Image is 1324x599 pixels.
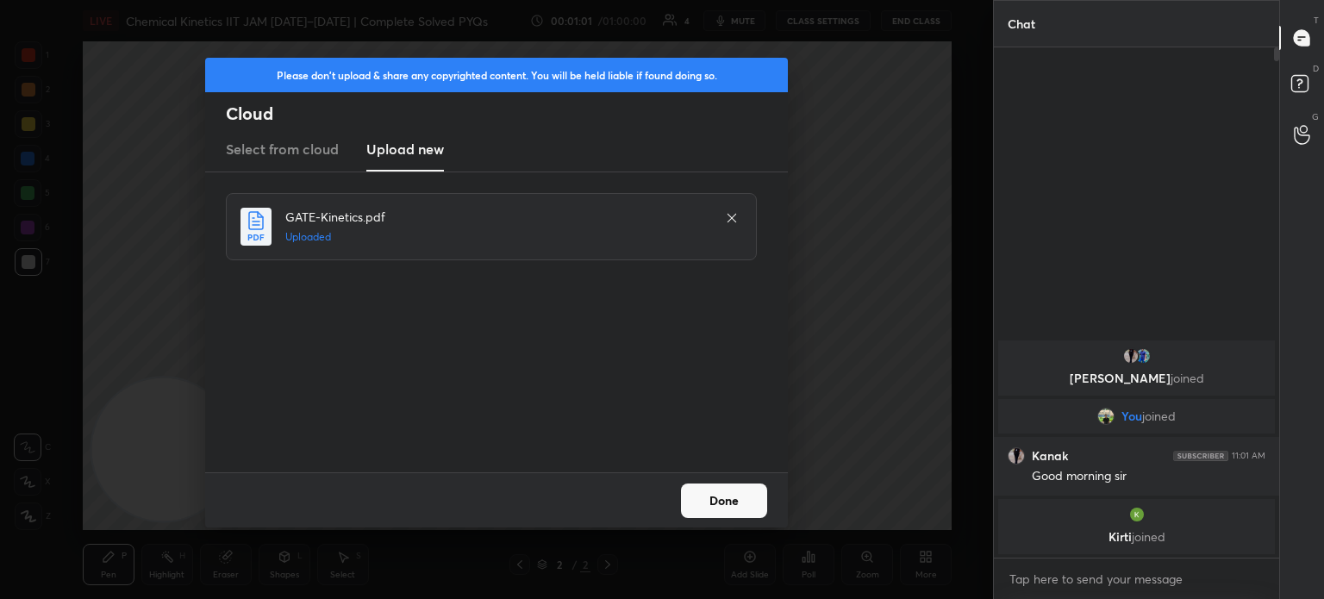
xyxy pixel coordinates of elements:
span: joined [1132,528,1165,545]
button: Done [681,484,767,518]
p: Chat [994,1,1049,47]
p: [PERSON_NAME] [1009,371,1265,385]
img: 106d462cb373443787780159a82714a2.jpg [1122,347,1140,365]
span: You [1121,409,1142,423]
p: Kirti [1009,530,1265,544]
h3: Upload new [366,139,444,159]
img: 3 [1128,506,1146,523]
img: 2782fdca8abe4be7a832ca4e3fcd32a4.jpg [1097,408,1115,425]
p: T [1314,14,1319,27]
img: 6d4e803054a544a6b989d7632e477609.jpg [1134,347,1152,365]
h5: Uploaded [285,229,708,245]
div: Please don't upload & share any copyrighted content. You will be held liable if found doing so. [205,58,788,92]
h6: Kanak [1032,448,1068,464]
img: 4P8fHbbgJtejmAAAAAElFTkSuQmCC [1173,451,1228,461]
h2: Cloud [226,103,788,125]
div: Good morning sir [1032,468,1265,485]
span: joined [1171,370,1204,386]
p: G [1312,110,1319,123]
p: D [1313,62,1319,75]
span: joined [1142,409,1176,423]
h4: GATE-Kinetics.pdf [285,208,708,226]
div: 11:01 AM [1232,451,1265,461]
div: grid [994,337,1279,558]
img: 106d462cb373443787780159a82714a2.jpg [1008,447,1025,465]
